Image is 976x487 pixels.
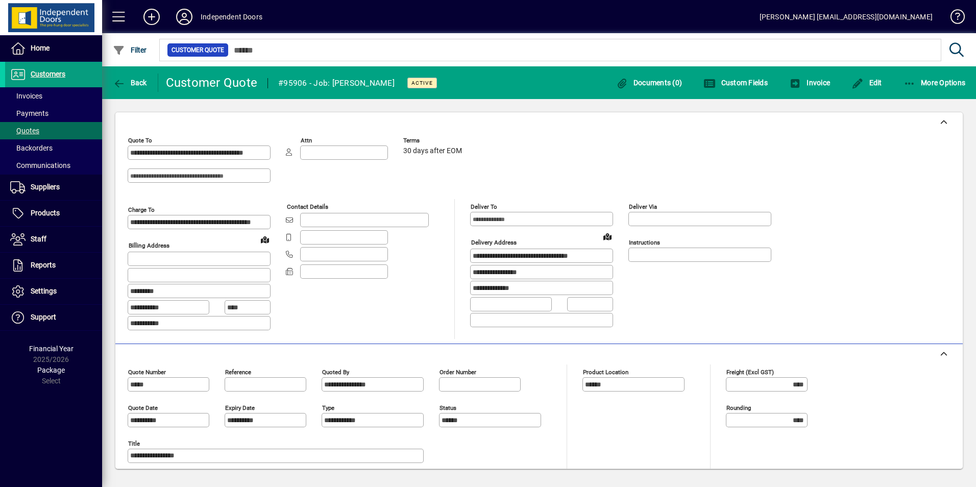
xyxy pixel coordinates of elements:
mat-label: Deliver via [629,203,657,210]
button: Edit [849,74,885,92]
a: Staff [5,227,102,252]
a: Home [5,36,102,61]
span: Back [113,79,147,87]
mat-label: Expiry date [225,404,255,411]
a: Products [5,201,102,226]
div: #95906 - Job: [PERSON_NAME] [278,75,395,91]
mat-label: Quote date [128,404,158,411]
mat-label: Instructions [629,239,660,246]
span: Financial Year [29,345,74,353]
button: Documents (0) [613,74,685,92]
span: Customers [31,70,65,78]
span: Products [31,209,60,217]
span: Invoice [789,79,830,87]
mat-label: Type [322,404,334,411]
button: Profile [168,8,201,26]
div: Independent Doors [201,9,262,25]
span: More Options [904,79,966,87]
span: Custom Fields [703,79,768,87]
button: More Options [901,74,968,92]
a: Settings [5,279,102,304]
app-page-header-button: Back [102,74,158,92]
span: Documents (0) [616,79,682,87]
a: Communications [5,157,102,174]
a: Support [5,305,102,330]
button: Filter [110,41,150,59]
button: Add [135,8,168,26]
mat-label: Attn [301,137,312,144]
span: Staff [31,235,46,243]
a: Quotes [5,122,102,139]
span: 30 days after EOM [403,147,462,155]
span: Terms [403,137,465,144]
a: Invoices [5,87,102,105]
mat-label: Quoted by [322,368,349,375]
mat-label: Status [440,404,456,411]
a: Suppliers [5,175,102,200]
button: Invoice [787,74,833,92]
span: Communications [10,161,70,169]
span: Reports [31,261,56,269]
mat-label: Deliver To [471,203,497,210]
mat-label: Freight (excl GST) [726,368,774,375]
span: Invoices [10,92,42,100]
mat-label: Rounding [726,404,751,411]
span: Suppliers [31,183,60,191]
a: Backorders [5,139,102,157]
div: Customer Quote [166,75,258,91]
mat-label: Quote number [128,368,166,375]
span: Customer Quote [172,45,224,55]
span: Settings [31,287,57,295]
div: [PERSON_NAME] [EMAIL_ADDRESS][DOMAIN_NAME] [760,9,933,25]
span: Filter [113,46,147,54]
span: Quotes [10,127,39,135]
span: Edit [851,79,882,87]
a: Reports [5,253,102,278]
a: Payments [5,105,102,122]
span: Backorders [10,144,53,152]
mat-label: Order number [440,368,476,375]
a: Knowledge Base [943,2,963,35]
a: View on map [257,231,273,248]
span: Home [31,44,50,52]
span: Payments [10,109,48,117]
span: Package [37,366,65,374]
span: Support [31,313,56,321]
a: View on map [599,228,616,245]
button: Back [110,74,150,92]
mat-label: Title [128,440,140,447]
button: Custom Fields [701,74,770,92]
mat-label: Quote To [128,137,152,144]
mat-label: Product location [583,368,628,375]
mat-label: Charge To [128,206,155,213]
span: Active [411,80,433,86]
mat-label: Reference [225,368,251,375]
